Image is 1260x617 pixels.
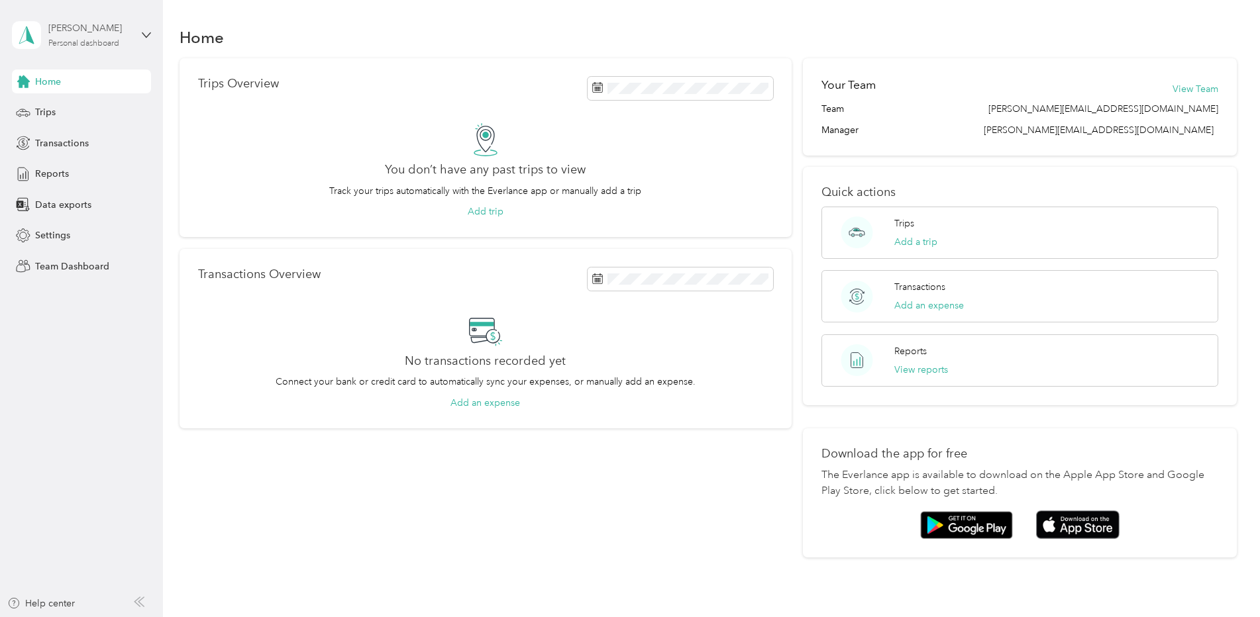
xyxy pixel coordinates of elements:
p: Download the app for free [821,447,1218,461]
span: Data exports [35,198,91,212]
button: Add a trip [894,235,937,249]
button: View reports [894,363,948,377]
p: Track your trips automatically with the Everlance app or manually add a trip [329,184,641,198]
button: Add an expense [450,396,520,410]
span: Trips [35,105,56,119]
span: Team [821,102,844,116]
span: Team Dashboard [35,260,109,273]
button: Help center [7,596,75,610]
p: Quick actions [821,185,1218,199]
span: Reports [35,167,69,181]
img: Google play [920,511,1013,539]
button: View Team [1173,82,1218,96]
span: [PERSON_NAME][EMAIL_ADDRESS][DOMAIN_NAME] [988,102,1218,116]
h2: Your Team [821,77,876,93]
div: Personal dashboard [48,40,119,48]
h2: You don’t have any past trips to view [385,163,586,177]
span: Settings [35,228,70,242]
span: Transactions [35,136,89,150]
p: Transactions [894,280,945,294]
p: The Everlance app is available to download on the Apple App Store and Google Play Store, click be... [821,467,1218,499]
p: Transactions Overview [198,267,321,281]
button: Add trip [468,205,503,218]
button: Add an expense [894,299,964,312]
span: Home [35,75,61,89]
p: Reports [894,344,927,358]
p: Trips [894,216,914,230]
iframe: Everlance-gr Chat Button Frame [1186,543,1260,617]
div: [PERSON_NAME] [48,21,131,35]
img: App store [1036,510,1120,539]
p: Connect your bank or credit card to automatically sync your expenses, or manually add an expense. [276,375,696,389]
p: Trips Overview [198,77,279,91]
span: [PERSON_NAME][EMAIL_ADDRESS][DOMAIN_NAME] [984,124,1214,136]
h2: No transactions recorded yet [405,354,566,368]
h1: Home [180,30,224,44]
span: Manager [821,123,859,137]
